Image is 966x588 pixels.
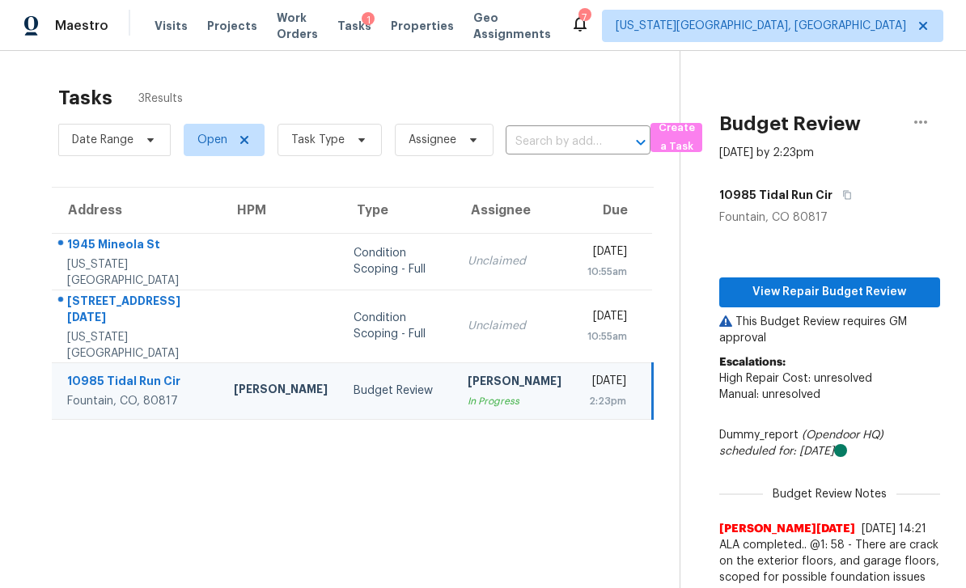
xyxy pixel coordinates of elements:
[587,264,627,280] div: 10:55am
[455,188,574,233] th: Assignee
[55,18,108,34] span: Maestro
[719,277,940,307] button: View Repair Budget Review
[207,18,257,34] span: Projects
[291,132,345,148] span: Task Type
[409,132,456,148] span: Assignee
[58,90,112,106] h2: Tasks
[155,18,188,34] span: Visits
[468,393,561,409] div: In Progress
[67,256,208,289] div: [US_STATE][GEOGRAPHIC_DATA]
[763,486,896,502] span: Budget Review Notes
[468,253,561,269] div: Unclaimed
[354,310,442,342] div: Condition Scoping - Full
[616,18,906,34] span: [US_STATE][GEOGRAPHIC_DATA], [GEOGRAPHIC_DATA]
[629,131,652,154] button: Open
[587,328,627,345] div: 10:55am
[72,132,133,148] span: Date Range
[659,119,694,156] span: Create a Task
[578,10,590,26] div: 7
[719,314,940,346] p: This Budget Review requires GM approval
[574,188,652,233] th: Due
[587,373,626,393] div: [DATE]
[391,18,454,34] span: Properties
[719,373,872,384] span: High Repair Cost: unresolved
[67,373,208,393] div: 10985 Tidal Run Cir
[833,180,854,209] button: Copy Address
[354,245,442,277] div: Condition Scoping - Full
[719,427,940,459] div: Dummy_report
[67,236,208,256] div: 1945 Mineola St
[732,282,927,302] span: View Repair Budget Review
[719,446,834,457] i: scheduled for: [DATE]
[650,123,702,152] button: Create a Task
[719,116,861,132] h2: Budget Review
[362,12,375,28] div: 1
[719,357,786,368] b: Escalations:
[337,20,371,32] span: Tasks
[234,381,328,401] div: [PERSON_NAME]
[473,10,551,42] span: Geo Assignments
[506,129,605,154] input: Search by address
[719,521,855,537] span: [PERSON_NAME][DATE]
[587,393,626,409] div: 2:23pm
[587,308,627,328] div: [DATE]
[52,188,221,233] th: Address
[277,10,318,42] span: Work Orders
[354,383,442,399] div: Budget Review
[67,393,208,409] div: Fountain, CO, 80817
[468,318,561,334] div: Unclaimed
[719,389,820,400] span: Manual: unresolved
[468,373,561,393] div: [PERSON_NAME]
[587,243,627,264] div: [DATE]
[719,145,814,161] div: [DATE] by 2:23pm
[802,429,883,441] i: (Opendoor HQ)
[719,209,940,226] div: Fountain, CO 80817
[341,188,455,233] th: Type
[67,329,208,362] div: [US_STATE][GEOGRAPHIC_DATA]
[862,523,926,535] span: [DATE] 14:21
[138,91,183,107] span: 3 Results
[221,188,341,233] th: HPM
[719,187,833,203] h5: 10985 Tidal Run Cir
[197,132,227,148] span: Open
[67,293,208,329] div: [STREET_ADDRESS][DATE]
